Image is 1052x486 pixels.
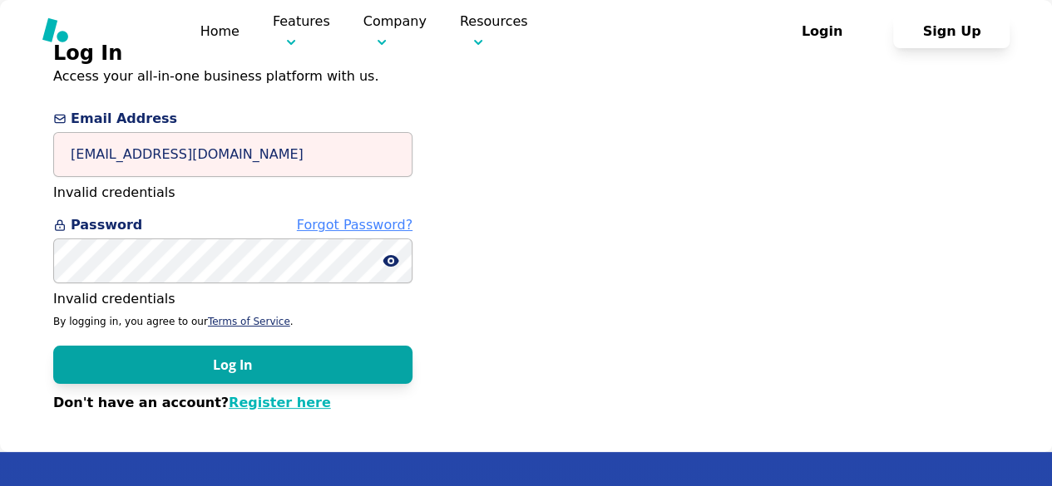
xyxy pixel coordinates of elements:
p: Resources [460,12,528,51]
a: Pricing [561,21,610,42]
a: Sign Up [893,23,1010,39]
p: Don't have an account? [53,394,412,412]
img: Bizwise Logo [42,17,167,42]
p: Invalid credentials [53,184,412,202]
a: Home [200,23,240,39]
a: Login [763,23,893,39]
p: Features [273,12,330,51]
span: Email Address [53,109,412,129]
input: you@example.com [53,132,412,178]
div: Don't have an account?Register here [53,394,412,412]
a: Forgot Password? [297,217,412,233]
span: Password [53,215,412,235]
button: Sign Up [893,15,1010,48]
p: Access your all-in-one business platform with us. [53,67,412,86]
p: Company [363,12,427,51]
p: By logging in, you agree to our . [53,315,412,328]
a: Terms of Service [208,316,290,327]
button: Log In [53,346,412,384]
a: Register here [229,395,331,410]
button: Login [763,15,880,48]
p: Invalid credentials [53,290,412,308]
